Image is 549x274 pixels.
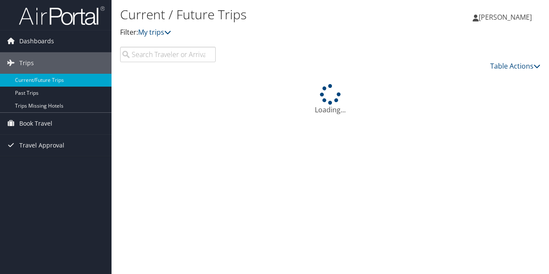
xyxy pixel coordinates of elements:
[138,27,171,37] a: My trips
[120,6,400,24] h1: Current / Future Trips
[19,135,64,156] span: Travel Approval
[19,6,105,26] img: airportal-logo.png
[473,4,540,30] a: [PERSON_NAME]
[19,52,34,74] span: Trips
[479,12,532,22] span: [PERSON_NAME]
[490,61,540,71] a: Table Actions
[120,27,400,38] p: Filter:
[120,84,540,115] div: Loading...
[120,47,216,62] input: Search Traveler or Arrival City
[19,30,54,52] span: Dashboards
[19,113,52,134] span: Book Travel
